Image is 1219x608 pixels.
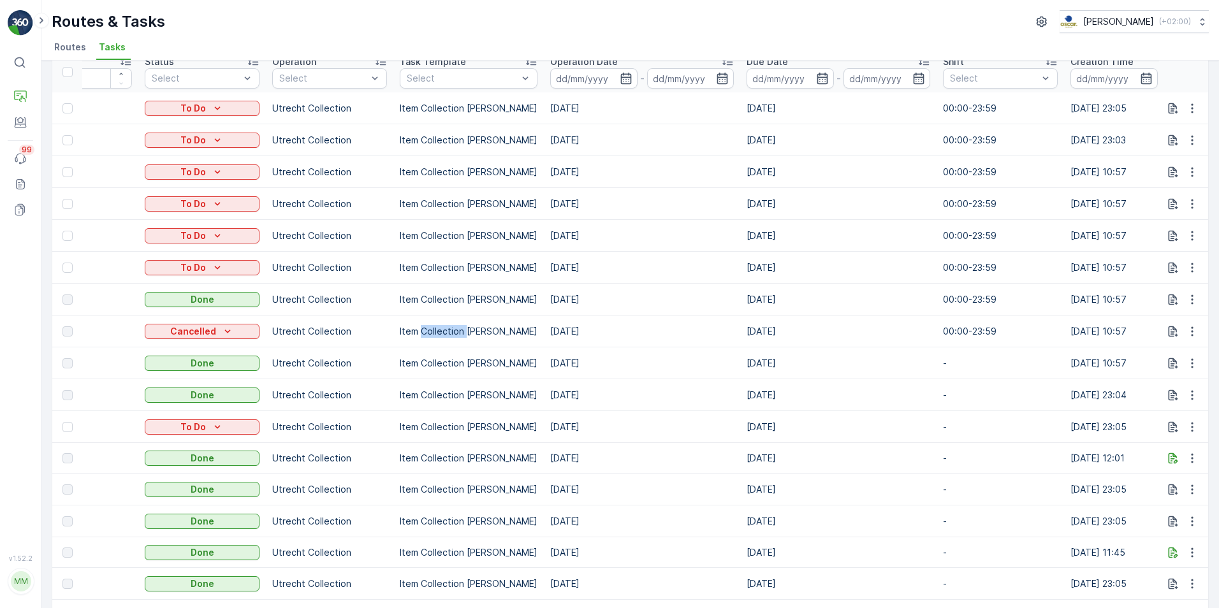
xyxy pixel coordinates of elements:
button: Done [145,545,259,560]
p: Creation Time [1070,55,1134,68]
p: Operation Date [550,55,618,68]
p: 00:00-23:59 [943,166,1058,178]
button: To Do [145,133,259,148]
div: Toggle Row Selected [62,167,73,177]
p: To Do [180,261,206,274]
div: Toggle Row Selected [62,263,73,273]
td: [DATE] [544,315,740,347]
p: - [943,577,1058,590]
p: - [943,389,1058,402]
p: Item Collection [PERSON_NAME] [400,134,537,147]
p: - [943,421,1058,433]
p: - [640,71,645,86]
p: 00:00-23:59 [943,198,1058,210]
p: Item Collection [PERSON_NAME] [400,325,537,338]
p: To Do [180,102,206,115]
p: Shift [943,55,964,68]
td: [DATE] [740,92,937,124]
p: - [943,515,1058,528]
td: [DATE] [740,505,937,537]
p: Utrecht Collection [272,452,387,465]
p: 00:00-23:59 [943,293,1058,306]
td: [DATE] [544,347,740,379]
p: Done [191,483,214,496]
button: To Do [145,196,259,212]
p: To Do [180,421,206,433]
span: Routes [54,41,86,54]
div: Toggle Row Selected [62,516,73,526]
p: Utrecht Collection [272,134,387,147]
button: To Do [145,260,259,275]
div: Toggle Row Selected [62,103,73,113]
div: MM [11,571,31,591]
td: [DATE] [544,284,740,315]
p: To Do [180,198,206,210]
td: [DATE] [740,315,937,347]
p: Task Template [400,55,466,68]
p: To Do [180,229,206,242]
p: Operation [272,55,316,68]
p: Item Collection [PERSON_NAME] [400,229,537,242]
p: Due Date [747,55,788,68]
p: Item Collection [PERSON_NAME] [400,166,537,178]
td: [DATE] [740,443,937,474]
p: Item Collection [PERSON_NAME] [400,357,537,370]
button: To Do [145,419,259,435]
button: Done [145,482,259,497]
p: Done [191,357,214,370]
td: [DATE] [740,284,937,315]
p: Done [191,452,214,465]
p: Item Collection [PERSON_NAME] [400,577,537,590]
td: [DATE] [544,474,740,505]
button: Done [145,576,259,591]
td: [DATE] [544,156,740,188]
div: Toggle Row Selected [62,422,73,432]
td: [DATE] [740,156,937,188]
p: 00:00-23:59 [943,229,1058,242]
p: Cancelled [170,325,216,338]
p: Item Collection [PERSON_NAME] [400,483,537,496]
p: Done [191,515,214,528]
div: Toggle Row Selected [62,390,73,400]
p: - [943,452,1058,465]
button: MM [8,565,33,598]
p: Routes & Tasks [52,11,165,32]
div: Toggle Row Selected [62,135,73,145]
p: [PERSON_NAME] [1083,15,1154,28]
td: [DATE] [740,347,937,379]
p: Utrecht Collection [272,389,387,402]
td: [DATE] [544,220,740,252]
input: dd/mm/yyyy [747,68,834,89]
p: Done [191,577,214,590]
div: Toggle Row Selected [62,453,73,463]
p: To Do [180,134,206,147]
div: Toggle Row Selected [62,294,73,305]
p: - [943,483,1058,496]
p: Select [279,72,367,85]
p: Item Collection [PERSON_NAME] [400,389,537,402]
img: logo [8,10,33,36]
p: ( +02:00 ) [1159,17,1191,27]
div: Toggle Row Selected [62,484,73,495]
td: [DATE] [740,379,937,411]
p: Done [191,389,214,402]
td: [DATE] [544,537,740,568]
td: [DATE] [544,252,740,284]
p: 00:00-23:59 [943,134,1058,147]
a: 99 [8,146,33,171]
p: Utrecht Collection [272,421,387,433]
p: Utrecht Collection [272,325,387,338]
p: 00:00-23:59 [943,325,1058,338]
button: Done [145,387,259,403]
p: Utrecht Collection [272,166,387,178]
span: v 1.52.2 [8,554,33,562]
p: Utrecht Collection [272,102,387,115]
button: Done [145,356,259,371]
p: To Do [180,166,206,178]
p: Utrecht Collection [272,546,387,559]
p: 00:00-23:59 [943,261,1058,274]
input: dd/mm/yyyy [647,68,734,89]
p: Select [407,72,518,85]
p: - [943,546,1058,559]
p: - [836,71,841,86]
